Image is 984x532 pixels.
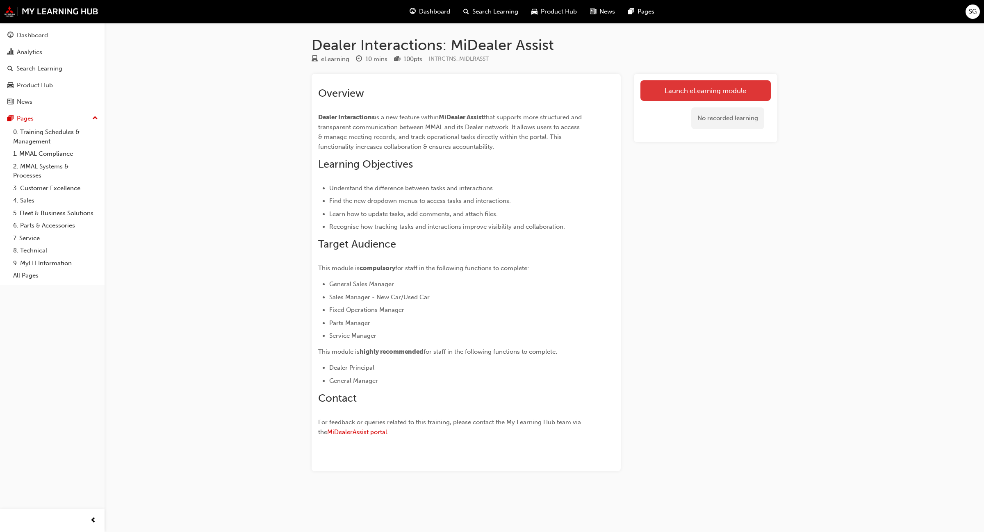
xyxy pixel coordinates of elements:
[318,87,364,100] span: Overview
[318,114,583,150] span: that supports more structured and transparent communication between MMAL and its Dealer network. ...
[457,3,525,20] a: search-iconSearch Learning
[599,7,615,16] span: News
[329,377,378,384] span: General Manager
[318,158,413,171] span: Learning Objectives
[3,78,101,93] a: Product Hub
[10,232,101,245] a: 7. Service
[318,238,396,250] span: Target Audience
[329,364,374,371] span: Dealer Principal
[10,126,101,148] a: 0. Training Schedules & Management
[429,55,489,62] span: Learning resource code
[356,56,362,63] span: clock-icon
[7,82,14,89] span: car-icon
[3,26,101,111] button: DashboardAnalyticsSearch LearningProduct HubNews
[394,56,400,63] span: podium-icon
[360,348,424,355] span: highly recommended
[312,36,777,54] h1: Dealer Interactions: MiDealer Assist
[312,54,349,64] div: Type
[90,516,96,526] span: prev-icon
[969,7,977,16] span: SG
[7,49,14,56] span: chart-icon
[583,3,622,20] a: news-iconNews
[3,28,101,43] a: Dashboard
[638,7,654,16] span: Pages
[3,61,101,76] a: Search Learning
[531,7,538,17] span: car-icon
[356,54,387,64] div: Duration
[360,264,395,272] span: compulsory
[10,219,101,232] a: 6. Parts & Accessories
[365,55,387,64] div: 10 mins
[403,3,457,20] a: guage-iconDashboard
[329,280,394,288] span: General Sales Manager
[640,80,771,101] a: Launch eLearning module
[329,210,498,218] span: Learn how to update tasks, add comments, and attach files.
[16,64,62,73] div: Search Learning
[10,160,101,182] a: 2. MMAL Systems & Processes
[318,418,583,436] span: For feedback or queries related to this training, please contact the My Learning Hub team via the
[10,207,101,220] a: 5. Fleet & Business Solutions
[966,5,980,19] button: SG
[10,257,101,270] a: 9. MyLH Information
[394,54,422,64] div: Points
[403,55,422,64] div: 100 pts
[321,55,349,64] div: eLearning
[691,107,764,129] div: No recorded learning
[318,392,357,405] span: Contact
[375,114,439,121] span: is a new feature within
[10,148,101,160] a: 1. MMAL Compliance
[628,7,634,17] span: pages-icon
[472,7,518,16] span: Search Learning
[387,428,389,436] span: .
[3,45,101,60] a: Analytics
[439,114,484,121] span: MiDealer Assist
[7,65,13,73] span: search-icon
[3,94,101,109] a: News
[10,244,101,257] a: 8. Technical
[395,264,529,272] span: for staff in the following functions to complete:
[3,111,101,126] button: Pages
[17,81,53,90] div: Product Hub
[17,97,32,107] div: News
[419,7,450,16] span: Dashboard
[329,223,565,230] span: Recognise how tracking tasks and interactions improve visibility and collaboration.
[329,293,430,301] span: Sales Manager - New Car/Used Car
[622,3,661,20] a: pages-iconPages
[312,56,318,63] span: learningResourceType_ELEARNING-icon
[10,269,101,282] a: All Pages
[7,98,14,106] span: news-icon
[92,113,98,124] span: up-icon
[7,32,14,39] span: guage-icon
[7,115,14,123] span: pages-icon
[318,264,360,272] span: This module is
[590,7,596,17] span: news-icon
[10,194,101,207] a: 4. Sales
[329,184,494,192] span: Understand the difference between tasks and interactions.
[318,348,360,355] span: This module is
[329,332,376,339] span: Service Manager
[541,7,577,16] span: Product Hub
[327,428,387,436] a: MiDealerAssist portal
[17,48,42,57] div: Analytics
[424,348,557,355] span: for staff in the following functions to complete:
[410,7,416,17] span: guage-icon
[4,6,98,17] img: mmal
[329,197,511,205] span: Find the new dropdown menus to access tasks and interactions.
[329,306,404,314] span: Fixed Operations Manager
[329,319,370,327] span: Parts Manager
[463,7,469,17] span: search-icon
[10,182,101,195] a: 3. Customer Excellence
[17,114,34,123] div: Pages
[525,3,583,20] a: car-iconProduct Hub
[318,114,375,121] span: Dealer Interactions
[17,31,48,40] div: Dashboard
